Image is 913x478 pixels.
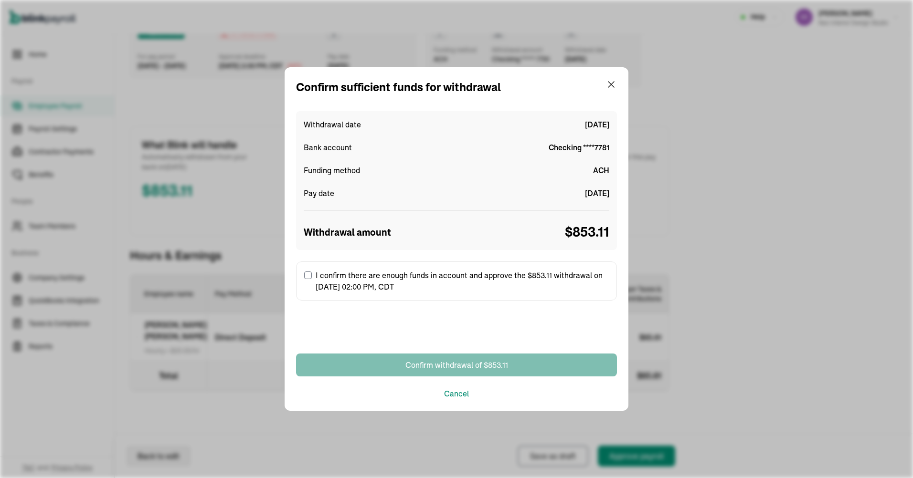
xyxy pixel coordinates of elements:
[304,142,352,153] span: Bank account
[405,359,508,371] div: Confirm withdrawal of $853.11
[304,119,361,130] span: Withdrawal date
[304,271,312,279] input: I confirm there are enough funds in account and approve the $853.11 withdrawal on [DATE] 02:00 PM...
[304,165,360,176] span: Funding method
[304,187,334,199] span: Pay date
[304,225,391,239] span: Withdrawal amount
[296,79,501,96] div: Confirm sufficient funds for withdrawal
[593,165,609,176] span: ACH
[565,222,609,242] span: $ 853.11
[296,261,617,301] label: I confirm there are enough funds in account and approve the $853.11 withdrawal on [DATE] 02:00 PM...
[585,187,609,199] span: [DATE]
[296,353,617,376] button: Confirm withdrawal of $853.11
[585,119,609,130] span: [DATE]
[444,388,469,399] button: Cancel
